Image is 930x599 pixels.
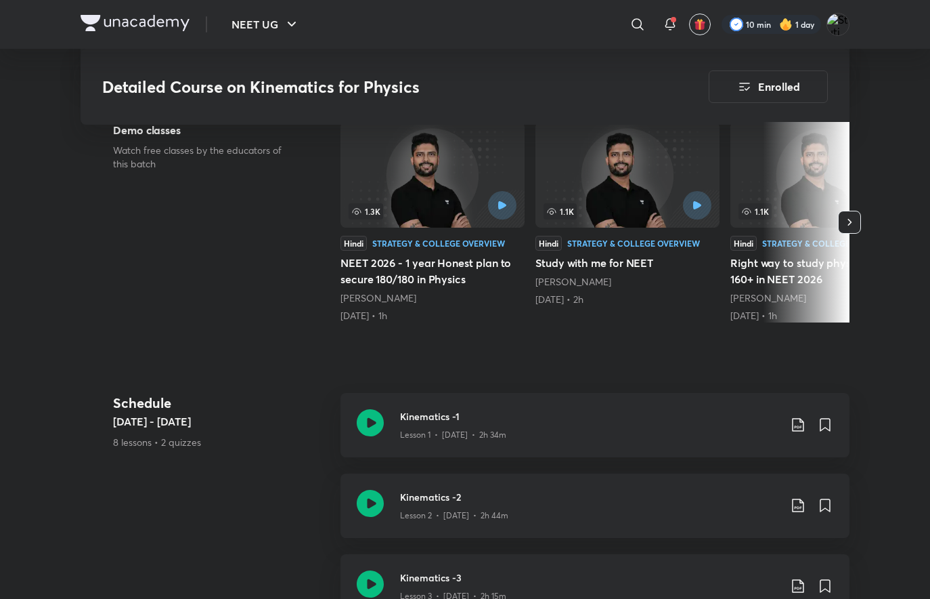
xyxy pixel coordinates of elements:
img: check rounded [730,18,743,31]
h3: Kinematics -3 [400,571,779,585]
a: 1.3KHindiStrategy & College OverviewNEET 2026 - 1 year Honest plan to secure 180/180 in Physics[P... [340,122,525,323]
a: Right way to study physics & score 160+ in NEET 2026 [730,122,914,323]
img: streak [779,18,793,31]
p: Lesson 2 • [DATE] • 2h 44m [400,510,508,522]
a: [PERSON_NAME] [730,291,806,304]
h3: Kinematics -2 [400,490,779,504]
a: Study with me for NEET [535,122,719,306]
button: NEET UG [223,11,308,38]
a: 1.1KHindiStrategy & College OverviewStudy with me for NEET[PERSON_NAME][DATE] • 2h [535,122,719,306]
h5: Demo classes [113,122,297,138]
a: Kinematics -1Lesson 1 • [DATE] • 2h 34m [340,393,849,474]
h5: Study with me for NEET [535,255,719,271]
a: [PERSON_NAME] [340,291,416,304]
a: Kinematics -2Lesson 2 • [DATE] • 2h 44m [340,474,849,554]
div: Prateek Jain [535,275,719,289]
a: 1.1KHindiStrategy & College OverviewRight way to study physics & score 160+ in NEET 2026[PERSON_N... [730,122,914,323]
h4: Schedule [113,393,330,413]
a: NEET 2026 - 1 year Honest plan to secure 180/180 in Physics [340,122,525,323]
a: [PERSON_NAME] [535,275,611,288]
div: 26th Mar • 2h [535,293,719,306]
h3: Kinematics -1 [400,409,779,424]
div: Strategy & College Overview [567,239,700,247]
p: Lesson 1 • [DATE] • 2h 34m [400,429,506,441]
span: 1.1K [738,203,772,220]
div: Prateek Jain [730,291,914,305]
div: Hindi [535,236,562,251]
h5: [DATE] - [DATE] [113,413,330,430]
div: Strategy & College Overview [372,239,505,247]
p: Watch free classes by the educators of this batch [113,144,297,171]
button: avatar [689,14,711,35]
img: Stuti Singh [826,13,849,36]
a: Company Logo [81,15,190,35]
span: 1.1K [544,203,577,220]
div: 23rd Mar • 1h [340,309,525,323]
div: Hindi [340,236,367,251]
p: 8 lessons • 2 quizzes [113,435,330,449]
img: avatar [694,18,706,30]
h5: Right way to study physics & score 160+ in NEET 2026 [730,255,914,287]
h3: Detailed Course on Kinematics for Physics [102,77,632,97]
button: Enrolled [709,70,828,103]
div: 23rd May • 1h [730,309,914,323]
h5: NEET 2026 - 1 year Honest plan to secure 180/180 in Physics [340,255,525,287]
div: Prateek Jain [340,291,525,305]
div: Strategy & College Overview [762,239,895,247]
img: Company Logo [81,15,190,31]
span: 1.3K [349,203,383,220]
div: Hindi [730,236,757,251]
